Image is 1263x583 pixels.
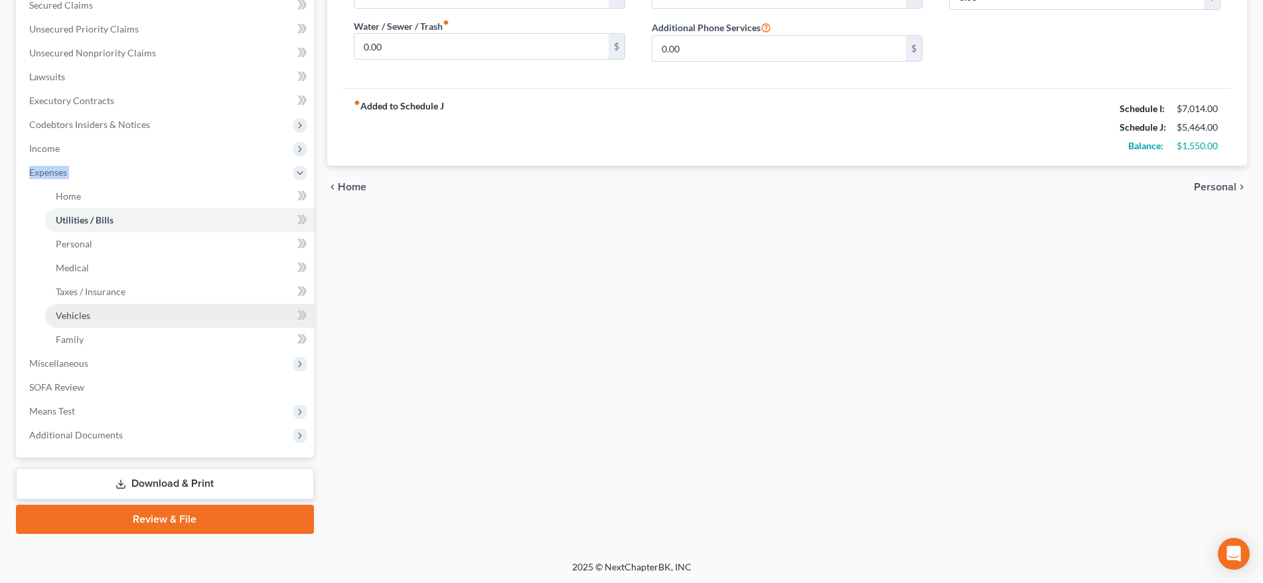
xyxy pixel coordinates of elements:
[56,262,89,273] span: Medical
[338,182,366,192] span: Home
[29,47,156,58] span: Unsecured Nonpriority Claims
[56,190,81,202] span: Home
[1194,182,1236,192] span: Personal
[45,280,314,304] a: Taxes / Insurance
[56,214,113,226] span: Utilities / Bills
[19,17,314,41] a: Unsecured Priority Claims
[906,36,922,61] div: $
[652,19,771,35] label: Additional Phone Services
[56,286,125,297] span: Taxes / Insurance
[443,19,449,26] i: fiber_manual_record
[29,381,84,393] span: SOFA Review
[45,208,314,232] a: Utilities / Bills
[56,334,84,345] span: Family
[29,143,60,154] span: Income
[19,41,314,65] a: Unsecured Nonpriority Claims
[29,119,150,130] span: Codebtors Insiders & Notices
[1177,139,1221,153] div: $1,550.00
[29,357,88,369] span: Miscellaneous
[327,182,366,192] button: chevron_left Home
[45,184,314,208] a: Home
[29,429,123,440] span: Additional Documents
[29,23,139,34] span: Unsecured Priority Claims
[1236,182,1247,192] i: chevron_right
[354,19,449,33] label: Water / Sewer / Trash
[29,405,75,417] span: Means Test
[1218,538,1250,570] div: Open Intercom Messenger
[1120,121,1166,133] strong: Schedule J:
[1194,182,1247,192] button: Personal chevron_right
[609,34,625,59] div: $
[19,89,314,113] a: Executory Contracts
[354,99,444,155] strong: Added to Schedule J
[45,328,314,352] a: Family
[45,256,314,280] a: Medical
[354,99,360,106] i: fiber_manual_record
[45,232,314,256] a: Personal
[327,182,338,192] i: chevron_left
[56,238,92,249] span: Personal
[29,71,65,82] span: Lawsuits
[1120,103,1165,114] strong: Schedule I:
[1177,121,1221,134] div: $5,464.00
[354,34,609,59] input: --
[56,310,90,321] span: Vehicles
[1177,102,1221,115] div: $7,014.00
[45,304,314,328] a: Vehicles
[19,375,314,399] a: SOFA Review
[16,505,314,534] a: Review & File
[1128,140,1163,151] strong: Balance:
[29,95,114,106] span: Executory Contracts
[16,468,314,499] a: Download & Print
[29,166,67,178] span: Expenses
[19,65,314,89] a: Lawsuits
[652,36,907,61] input: --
